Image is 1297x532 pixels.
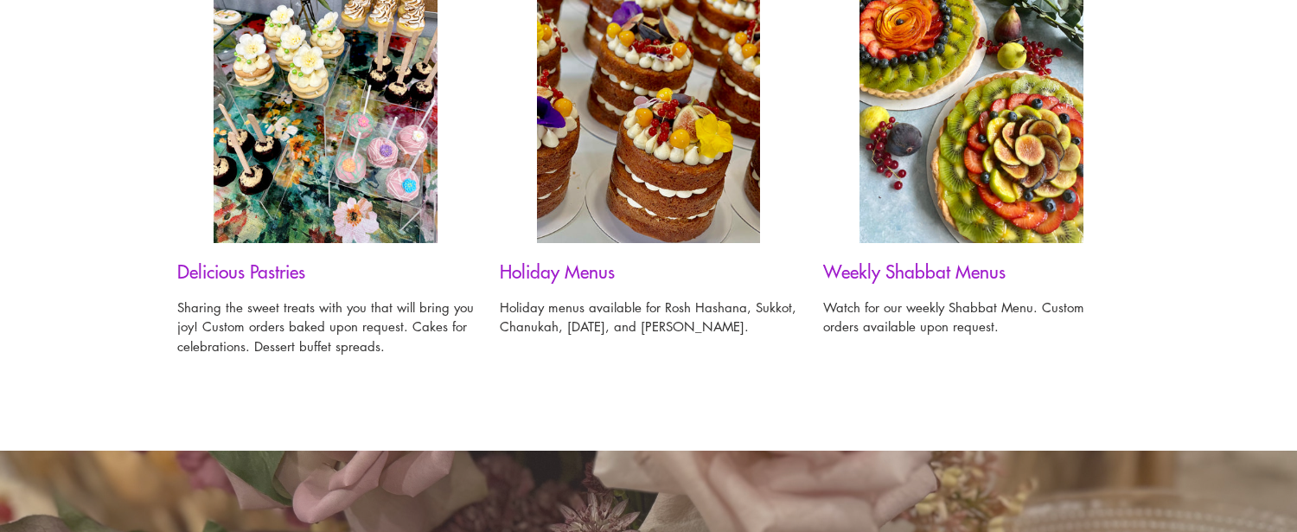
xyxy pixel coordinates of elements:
p: Watch for our weekly Shabbat Menu. Custom orders available upon request. [823,298,1120,337]
h3: Weekly Shabbat Menus [823,260,1120,282]
p: Holiday menus available for Rosh Hashana, Sukkot, Chanukah, [DATE], and [PERSON_NAME]. [500,298,796,337]
h3: Delicious Pastries [177,260,474,282]
h3: Holiday Menus [500,260,796,282]
p: Sharing the sweet treats with you that will bring you joy! Custom orders baked upon request. Cake... [177,298,474,356]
